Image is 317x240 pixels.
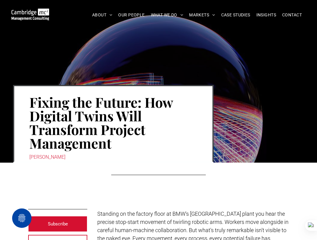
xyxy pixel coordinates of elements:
[218,10,253,20] a: CASE STUDIES
[279,10,305,20] a: CONTACT
[89,10,115,20] a: ABOUT
[12,8,49,20] img: Go to Homepage
[29,95,197,150] h1: Fixing the Future: How Digital Twins Will Transform Project Management
[115,10,148,20] a: OUR PEOPLE
[253,10,279,20] a: INSIGHTS
[186,10,218,20] a: MARKETS
[48,216,68,232] span: Subscribe
[29,153,197,161] div: [PERSON_NAME]
[28,216,87,232] a: Subscribe
[148,10,186,20] a: WHAT WE DO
